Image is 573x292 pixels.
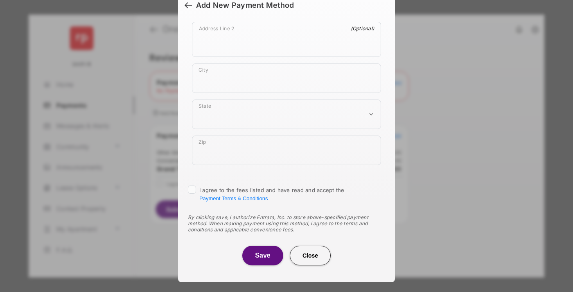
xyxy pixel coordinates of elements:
div: payment_method_screening[postal_addresses][administrativeArea] [192,100,381,129]
button: I agree to the fees listed and have read and accept the [199,195,268,201]
button: Save [242,246,283,265]
button: Close [290,246,331,265]
div: payment_method_screening[postal_addresses][postalCode] [192,136,381,165]
span: I agree to the fees listed and have read and accept the [199,187,345,201]
div: payment_method_screening[postal_addresses][addressLine2] [192,22,381,57]
div: Add New Payment Method [196,1,294,10]
div: payment_method_screening[postal_addresses][locality] [192,63,381,93]
div: By clicking save, I authorize Entrata, Inc. to store above-specified payment method. When making ... [188,214,385,233]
